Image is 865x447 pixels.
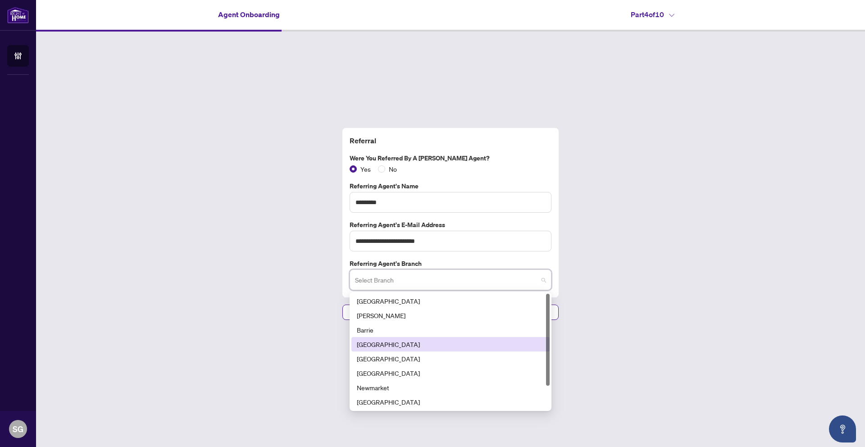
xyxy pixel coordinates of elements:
[357,339,544,349] div: [GEOGRAPHIC_DATA]
[357,383,544,392] div: Newmarket
[350,153,551,163] label: Were you referred by a [PERSON_NAME] Agent?
[13,423,23,435] span: SG
[351,366,550,380] div: Mississauga
[357,310,544,320] div: [PERSON_NAME]
[357,164,374,174] span: Yes
[357,296,544,306] div: [GEOGRAPHIC_DATA]
[342,305,447,320] button: Previous
[351,308,550,323] div: Vaughan
[357,397,544,407] div: [GEOGRAPHIC_DATA]
[351,323,550,337] div: Barrie
[351,337,550,351] div: Burlington
[829,415,856,442] button: Open asap
[357,325,544,335] div: Barrie
[351,395,550,409] div: Ottawa
[357,368,544,378] div: [GEOGRAPHIC_DATA]
[350,220,551,230] label: Referring Agent's E-Mail Address
[350,181,551,191] label: Referring Agent's Name
[350,135,551,146] h4: Referral
[350,259,551,269] label: Referring Agent's Branch
[351,351,550,366] div: Durham
[385,164,401,174] span: No
[218,9,280,20] h4: Agent Onboarding
[351,294,550,308] div: Richmond Hill
[7,7,29,23] img: logo
[631,9,674,20] h4: Part 4 of 10
[351,380,550,395] div: Newmarket
[357,354,544,364] div: [GEOGRAPHIC_DATA]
